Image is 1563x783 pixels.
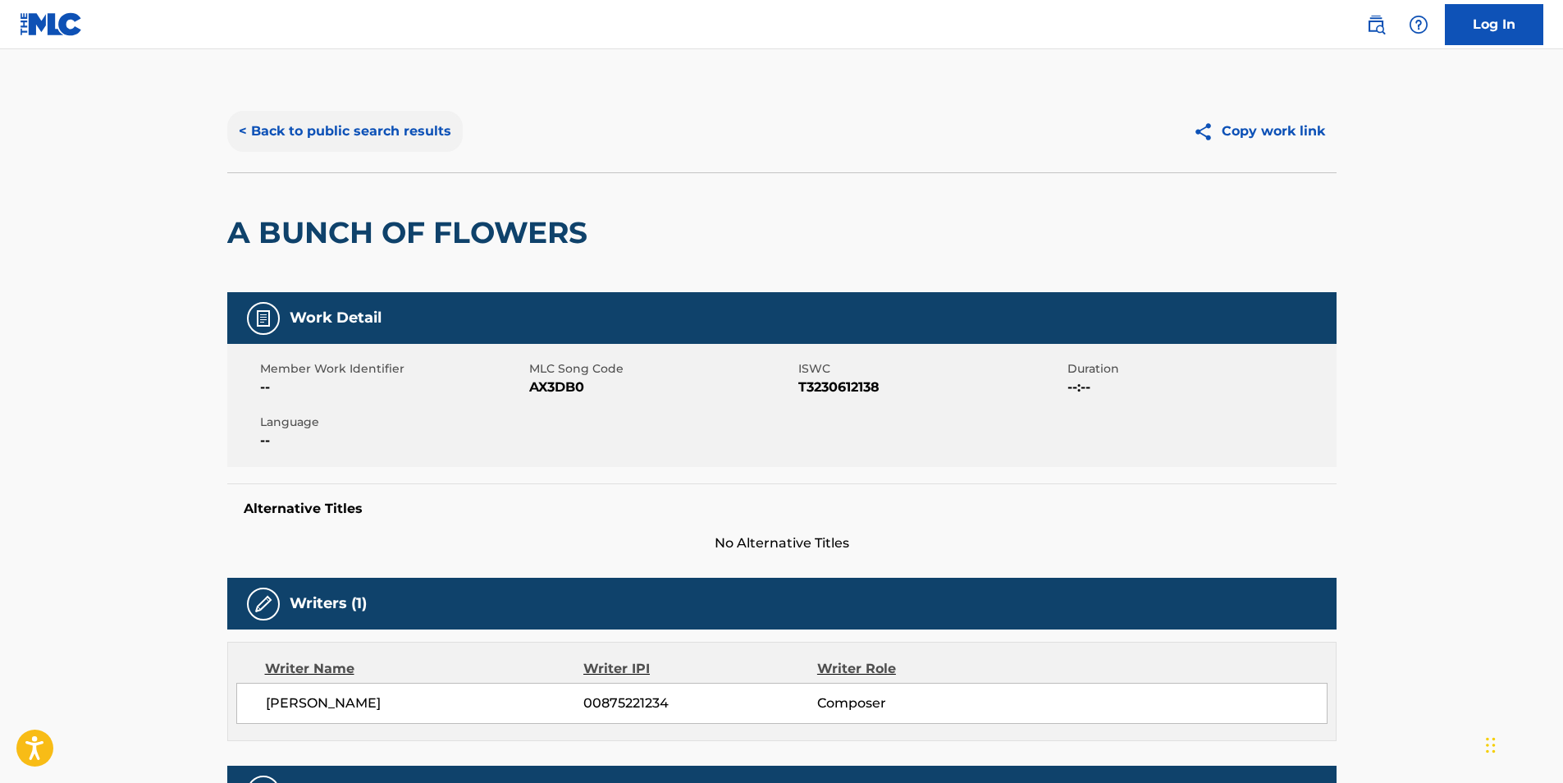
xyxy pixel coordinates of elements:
span: Duration [1067,360,1332,378]
img: Writers [254,594,273,614]
h5: Alternative Titles [244,501,1320,517]
span: AX3DB0 [529,378,794,397]
span: -- [260,378,525,397]
div: Help [1402,8,1435,41]
button: < Back to public search results [227,111,463,152]
button: Copy work link [1181,111,1337,152]
a: Log In [1445,4,1543,45]
h5: Writers (1) [290,594,367,613]
div: Chat-Widget [1481,704,1563,783]
span: T3230612138 [798,378,1063,397]
div: Writer Name [265,659,584,679]
span: MLC Song Code [529,360,794,378]
img: Copy work link [1193,121,1222,142]
span: ISWC [798,360,1063,378]
span: No Alternative Titles [227,533,1337,553]
img: search [1366,15,1386,34]
span: Member Work Identifier [260,360,525,378]
span: --:-- [1067,378,1332,397]
iframe: Chat Widget [1481,704,1563,783]
h2: A BUNCH OF FLOWERS [227,214,596,251]
div: Writer IPI [583,659,817,679]
img: help [1409,15,1428,34]
span: Composer [817,694,1030,713]
span: [PERSON_NAME] [266,694,584,713]
div: Ziehen [1486,721,1496,770]
span: -- [260,431,525,451]
img: Work Detail [254,309,273,328]
h5: Work Detail [290,309,382,327]
a: Public Search [1360,8,1392,41]
span: Language [260,414,525,431]
span: 00875221234 [583,694,816,713]
div: Writer Role [817,659,1030,679]
img: MLC Logo [20,12,83,36]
